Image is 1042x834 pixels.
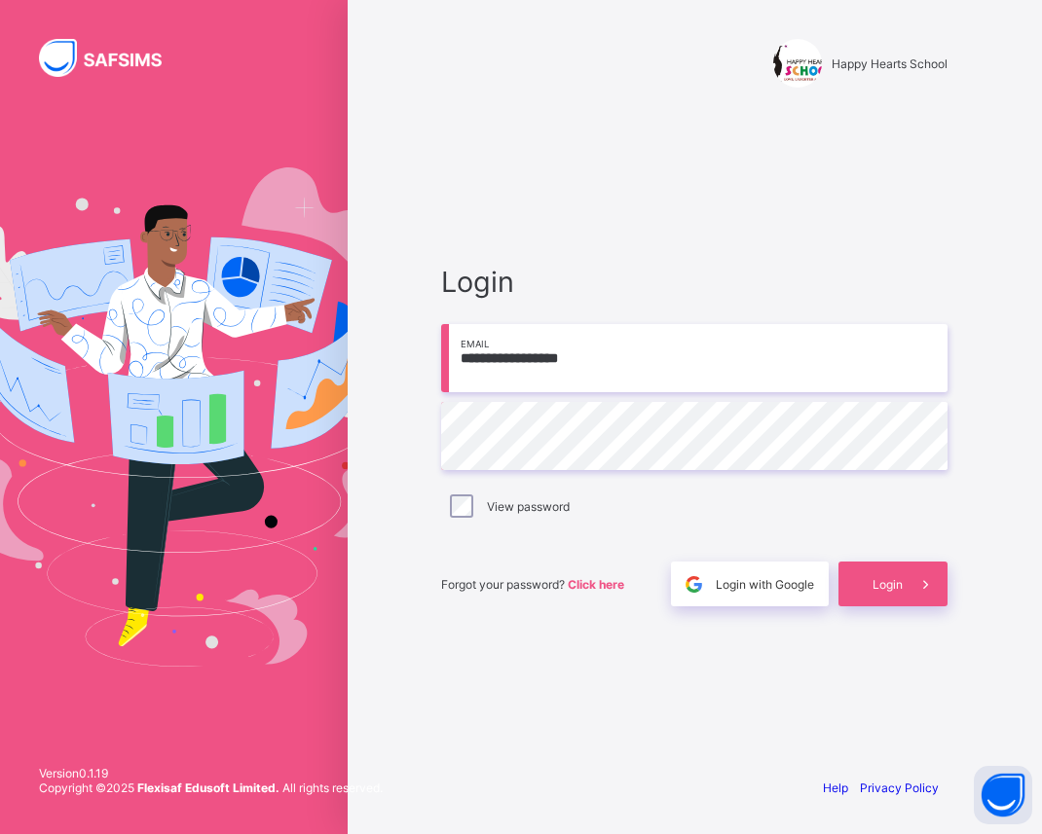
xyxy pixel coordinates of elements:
[487,499,570,514] label: View password
[441,577,624,592] span: Forgot your password?
[568,577,624,592] a: Click here
[860,780,939,795] a: Privacy Policy
[137,780,279,795] strong: Flexisaf Edusoft Limited.
[441,265,948,299] span: Login
[974,766,1032,824] button: Open asap
[716,577,814,592] span: Login with Google
[683,573,705,596] img: google.396cfc9801f0270233282035f929180a.svg
[823,780,848,795] a: Help
[39,39,185,77] img: SAFSIMS Logo
[873,577,903,592] span: Login
[832,56,948,71] span: Happy Hearts School
[39,780,383,795] span: Copyright © 2025 All rights reserved.
[39,766,383,780] span: Version 0.1.19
